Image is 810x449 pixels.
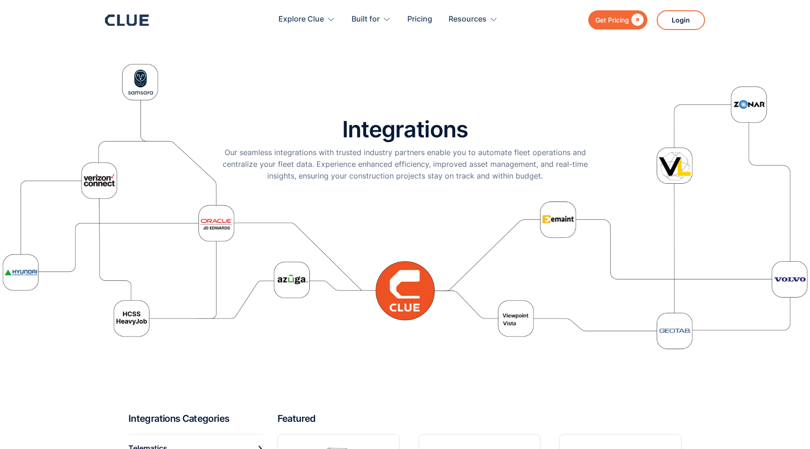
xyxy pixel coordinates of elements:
h1: Integrations [342,117,468,142]
a: Login [657,10,705,30]
div: Built for [352,5,380,34]
a: Pricing [407,5,432,34]
div: Resources [449,5,498,34]
div:  [629,14,644,26]
h2: Integrations Categories [128,412,270,425]
div: Explore Clue [278,5,335,34]
p: Our seamless integrations with trusted industry partners enable you to automate fleet operations ... [213,147,597,182]
h2: Featured [277,412,682,425]
div: Resources [449,5,487,34]
div: Built for [352,5,391,34]
div: Get Pricing [595,14,629,26]
div: Explore Clue [278,5,324,34]
a: Get Pricing [588,10,647,30]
